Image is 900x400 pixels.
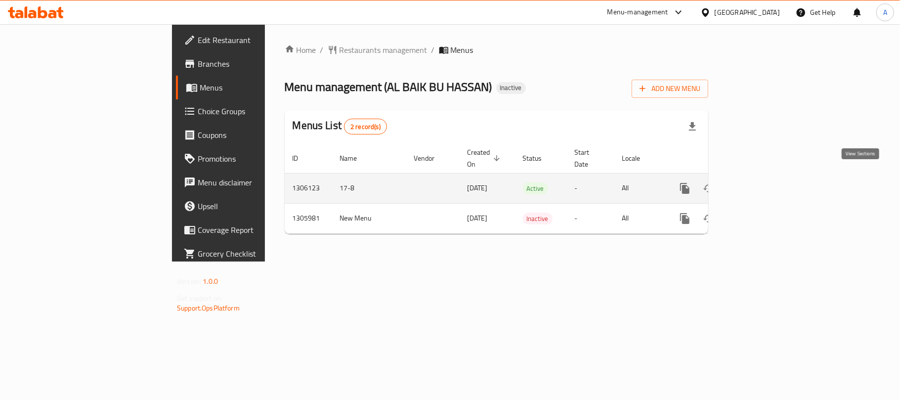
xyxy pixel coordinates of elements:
div: Menu-management [607,6,668,18]
span: Inactive [496,84,526,92]
a: Branches [176,52,322,76]
td: All [614,173,665,203]
span: Coverage Report [198,224,314,236]
span: 1.0.0 [203,275,218,288]
td: - [567,173,614,203]
span: Menu management ( AL BAIK BU HASSAN ) [285,76,492,98]
span: Status [523,152,555,164]
a: Support.OpsPlatform [177,302,240,314]
span: A [883,7,887,18]
span: Version: [177,275,201,288]
span: [DATE] [468,212,488,224]
td: All [614,203,665,233]
button: more [673,207,697,230]
span: Get support on: [177,292,222,305]
a: Coverage Report [176,218,322,242]
span: Active [523,183,548,194]
button: Add New Menu [632,80,708,98]
button: more [673,177,697,200]
span: Promotions [198,153,314,165]
button: Change Status [697,177,721,200]
span: [DATE] [468,181,488,194]
td: New Menu [332,203,406,233]
span: Start Date [575,146,602,170]
span: Menus [451,44,473,56]
span: Choice Groups [198,105,314,117]
a: Promotions [176,147,322,171]
span: Add New Menu [640,83,700,95]
span: ID [293,152,311,164]
span: Upsell [198,200,314,212]
span: 2 record(s) [344,122,386,132]
span: Menus [200,82,314,93]
a: Menu disclaimer [176,171,322,194]
span: Branches [198,58,314,70]
a: Menus [176,76,322,99]
table: enhanced table [285,143,776,234]
span: Locale [622,152,653,164]
li: / [431,44,435,56]
a: Choice Groups [176,99,322,123]
div: [GEOGRAPHIC_DATA] [715,7,780,18]
h2: Menus List [293,118,387,134]
a: Grocery Checklist [176,242,322,266]
div: Total records count [344,119,387,134]
span: Inactive [523,213,553,224]
span: Menu disclaimer [198,177,314,188]
td: - [567,203,614,233]
span: Vendor [414,152,448,164]
a: Upsell [176,194,322,218]
span: Coupons [198,129,314,141]
a: Restaurants management [328,44,428,56]
span: Name [340,152,370,164]
span: Restaurants management [340,44,428,56]
a: Edit Restaurant [176,28,322,52]
span: Grocery Checklist [198,248,314,260]
nav: breadcrumb [285,44,708,56]
th: Actions [665,143,776,174]
div: Export file [681,115,704,138]
div: Active [523,182,548,194]
span: Edit Restaurant [198,34,314,46]
button: Change Status [697,207,721,230]
td: 17-8 [332,173,406,203]
div: Inactive [496,82,526,94]
div: Inactive [523,213,553,224]
span: Created On [468,146,503,170]
a: Coupons [176,123,322,147]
